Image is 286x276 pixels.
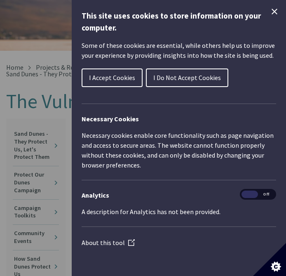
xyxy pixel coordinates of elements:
[270,7,279,17] button: Close Cookie Control
[253,243,286,276] button: Set cookie preferences
[82,207,276,217] p: A description for Analytics has not been provided.
[82,10,276,34] h1: This site uses cookies to store information on your computer.
[82,68,143,87] button: I Accept Cookies
[82,238,135,247] a: About this tool
[82,190,276,200] h3: Analytics
[82,40,276,60] p: Some of these cookies are essential, while others help us to improve your experience by providing...
[82,114,276,124] h2: Necessary Cookies
[153,73,221,82] span: I Do Not Accept Cookies
[146,68,228,87] button: I Do Not Accept Cookies
[258,191,274,198] span: Off
[82,130,276,170] p: Necessary cookies enable core functionality such as page navigation and access to secure areas. T...
[241,191,258,198] span: On
[89,73,135,82] span: I Accept Cookies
